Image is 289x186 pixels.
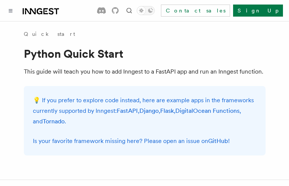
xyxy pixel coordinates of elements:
[24,66,266,77] p: This guide will teach you how to add Inngest to a FastAPI app and run an Inngest function.
[137,6,155,15] button: Toggle dark mode
[125,6,134,15] button: Find something...
[24,47,266,60] h1: Python Quick Start
[6,6,15,15] button: Toggle navigation
[24,30,75,38] a: Quick start
[139,107,159,114] a: Django
[160,107,174,114] a: Flask
[117,107,138,114] a: FastAPI
[33,95,257,127] p: 💡 If you prefer to explore code instead, here are example apps in the frameworks currently suppor...
[233,5,283,17] a: Sign Up
[208,137,228,144] a: GitHub
[43,118,65,125] a: Tornado
[175,107,240,114] a: DigitalOcean Functions
[33,136,257,146] p: Is your favorite framework missing here? Please open an issue on !
[161,5,230,17] a: Contact sales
